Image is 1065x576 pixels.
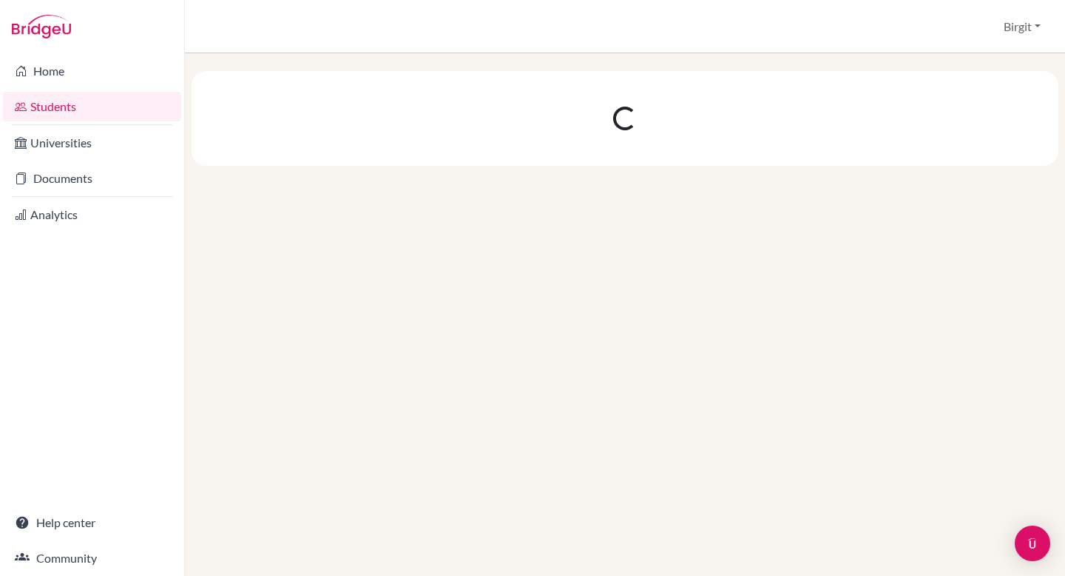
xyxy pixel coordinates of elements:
[3,508,181,538] a: Help center
[3,543,181,573] a: Community
[3,164,181,193] a: Documents
[3,200,181,230] a: Analytics
[12,15,71,38] img: Bridge-U
[3,92,181,121] a: Students
[3,56,181,86] a: Home
[1015,526,1050,561] div: Open Intercom Messenger
[3,128,181,158] a: Universities
[997,13,1047,41] button: Birgit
